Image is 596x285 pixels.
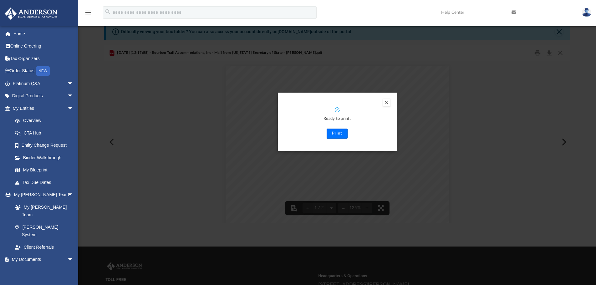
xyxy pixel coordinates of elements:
[582,8,591,17] img: User Pic
[104,8,111,15] i: search
[9,176,83,189] a: Tax Due Dates
[9,164,80,176] a: My Blueprint
[67,189,80,201] span: arrow_drop_down
[4,253,80,266] a: My Documentsarrow_drop_down
[9,241,80,253] a: Client Referrals
[36,66,50,76] div: NEW
[67,77,80,90] span: arrow_drop_down
[84,12,92,16] a: menu
[4,102,83,115] a: My Entitiesarrow_drop_down
[4,28,83,40] a: Home
[9,139,83,152] a: Entity Change Request
[4,52,83,65] a: Tax Organizers
[4,90,83,102] a: Digital Productsarrow_drop_down
[84,9,92,16] i: menu
[9,221,80,241] a: [PERSON_NAME] System
[9,201,77,221] a: My [PERSON_NAME] Team
[327,129,348,139] button: Print
[67,90,80,103] span: arrow_drop_down
[4,189,80,201] a: My [PERSON_NAME] Teamarrow_drop_down
[3,8,59,20] img: Anderson Advisors Platinum Portal
[9,151,83,164] a: Binder Walkthrough
[284,115,390,123] p: Ready to print.
[9,127,83,139] a: CTA Hub
[4,40,83,53] a: Online Ordering
[9,115,83,127] a: Overview
[4,77,83,90] a: Platinum Q&Aarrow_drop_down
[67,253,80,266] span: arrow_drop_down
[67,102,80,115] span: arrow_drop_down
[4,65,83,78] a: Order StatusNEW
[104,45,570,223] div: Preview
